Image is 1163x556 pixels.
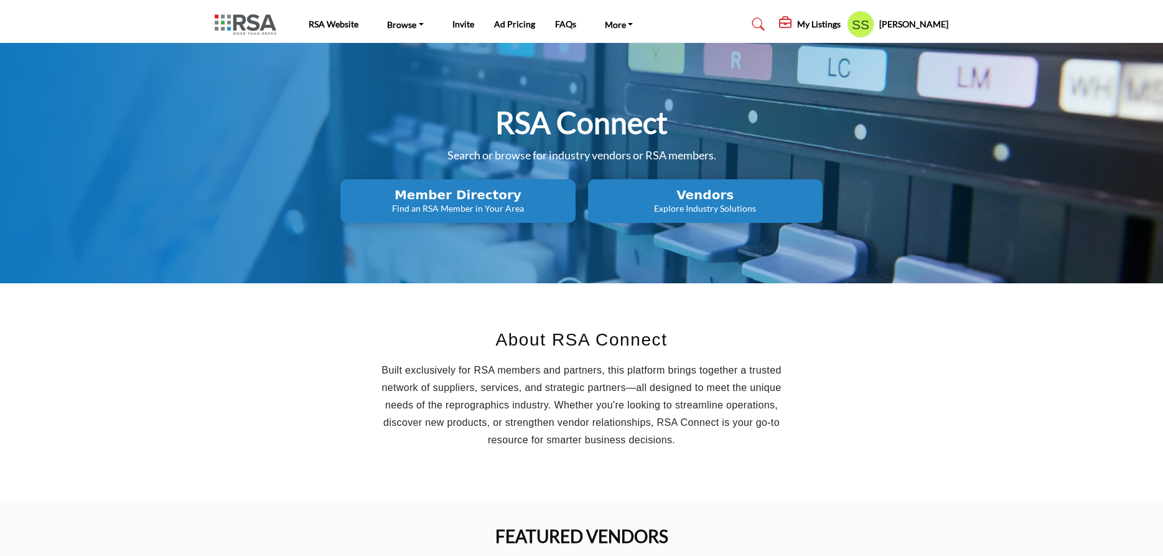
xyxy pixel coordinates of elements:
p: Built exclusively for RSA members and partners, this platform brings together a trusted network o... [367,362,796,449]
a: Browse [378,16,432,33]
h1: RSA Connect [495,103,668,142]
span: Search or browse for industry vendors or RSA members. [447,148,716,162]
h2: Member Directory [344,187,571,202]
h2: Vendors [592,187,819,202]
a: Invite [452,19,474,29]
h2: FEATURED VENDORS [495,526,668,547]
a: FAQs [555,19,576,29]
div: My Listings [779,17,841,32]
h2: About RSA Connect [367,327,796,353]
a: More [596,16,642,33]
h5: [PERSON_NAME] [879,18,948,31]
h5: My Listings [797,19,841,30]
a: RSA Website [309,19,358,29]
a: Search [740,14,773,34]
button: Vendors Explore Industry Solutions [588,179,823,223]
button: Member Directory Find an RSA Member in Your Area [340,179,575,223]
button: Show hide supplier dropdown [847,11,874,38]
img: Site Logo [215,14,283,35]
p: Explore Industry Solutions [592,202,819,215]
p: Find an RSA Member in Your Area [344,202,571,215]
a: Ad Pricing [494,19,535,29]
